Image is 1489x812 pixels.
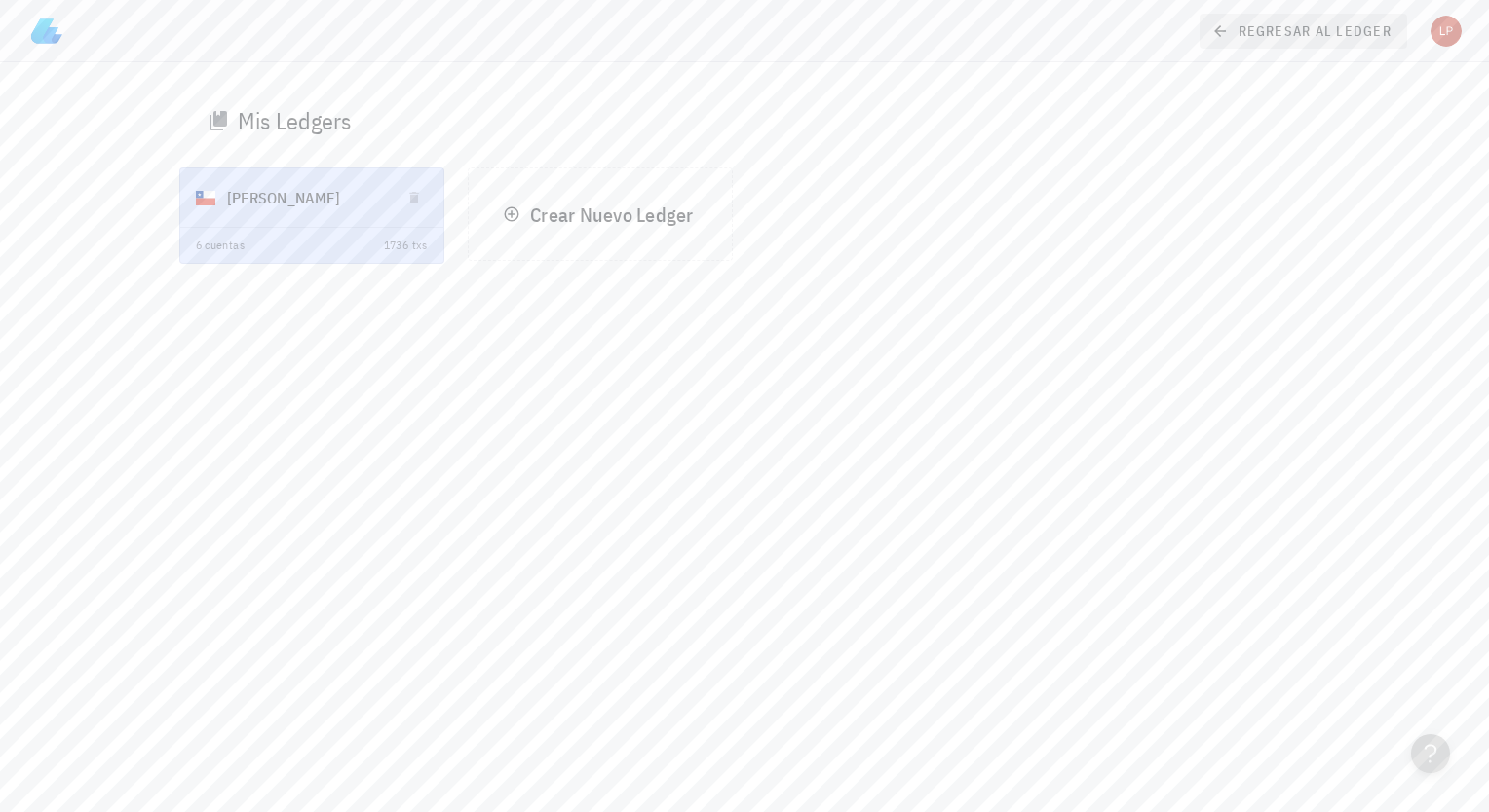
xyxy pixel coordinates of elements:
[491,197,708,232] button: Crear Nuevo Ledger
[196,188,215,207] div: CLP-icon
[196,236,246,255] div: 6 cuentas
[507,202,693,228] span: Crear Nuevo Ledger
[238,105,352,136] div: Mis Ledgers
[227,172,385,223] div: [PERSON_NAME]
[1200,14,1407,49] a: regresar al ledger
[1215,22,1392,40] span: regresar al ledger
[31,16,62,47] img: LedgiFi
[1431,16,1462,47] div: avatar
[384,236,428,255] div: 1736 txs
